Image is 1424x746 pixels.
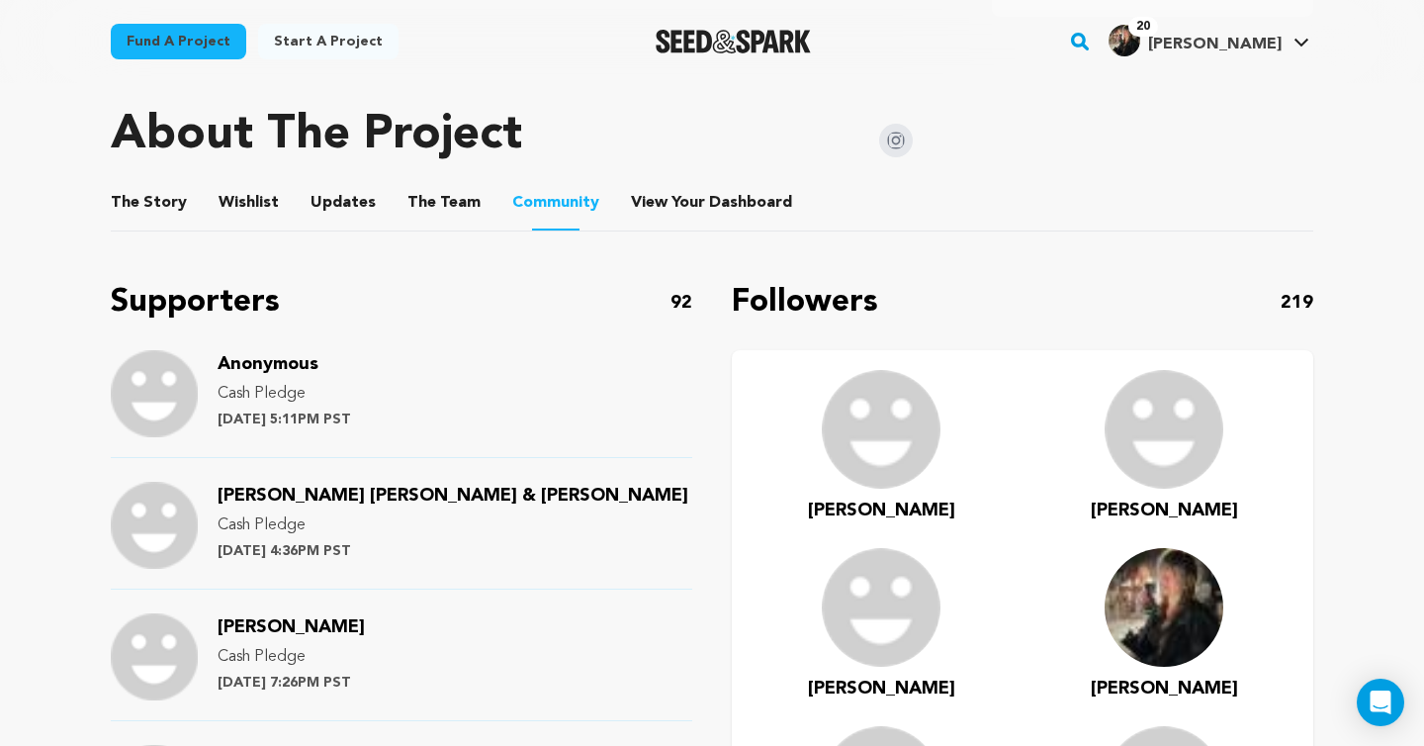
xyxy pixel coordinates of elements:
[631,191,796,215] a: ViewYourDashboard
[218,410,351,429] p: [DATE] 5:11PM PST
[808,675,955,702] a: [PERSON_NAME]
[218,355,318,373] span: Anonymous
[218,541,688,561] p: [DATE] 4:36PM PST
[879,124,913,157] img: Seed&Spark Instagram Icon
[732,279,878,326] p: Followers
[1281,289,1313,317] p: 219
[709,191,792,215] span: Dashboard
[1105,548,1223,667] img: a71ff16225df04d0.jpg
[512,191,599,215] span: Community
[822,370,940,489] img: user.png
[670,289,692,317] p: 92
[111,613,198,700] img: Support Image
[218,489,688,505] a: [PERSON_NAME] [PERSON_NAME] & [PERSON_NAME]
[218,357,318,373] a: Anonymous
[111,191,187,215] span: Story
[656,30,811,53] a: Seed&Spark Homepage
[1109,25,1282,56] div: Elise G.'s Profile
[218,620,365,636] a: [PERSON_NAME]
[258,24,399,59] a: Start a project
[111,350,198,437] img: Support Image
[822,548,940,667] img: user.png
[631,191,796,215] span: Your
[1105,370,1223,489] img: user.png
[407,191,481,215] span: Team
[1105,21,1313,56] a: Elise G.'s Profile
[219,191,279,215] span: Wishlist
[1109,25,1140,56] img: a71ff16225df04d0.jpg
[808,680,955,698] span: [PERSON_NAME]
[1128,17,1158,37] span: 20
[1148,37,1282,52] span: [PERSON_NAME]
[111,191,139,215] span: The
[1091,675,1238,702] a: [PERSON_NAME]
[1091,502,1238,519] span: [PERSON_NAME]
[218,487,688,505] span: [PERSON_NAME] [PERSON_NAME] & [PERSON_NAME]
[808,502,955,519] span: [PERSON_NAME]
[218,645,365,669] p: Cash Pledge
[656,30,811,53] img: Seed&Spark Logo Dark Mode
[218,618,365,636] span: [PERSON_NAME]
[1105,21,1313,62] span: Elise G.'s Profile
[218,382,351,406] p: Cash Pledge
[111,482,198,569] img: Support Image
[1091,680,1238,698] span: [PERSON_NAME]
[111,24,246,59] a: Fund a project
[1357,679,1404,726] div: Open Intercom Messenger
[218,673,365,693] p: [DATE] 7:26PM PST
[218,513,688,537] p: Cash Pledge
[111,279,280,326] p: Supporters
[808,497,955,524] a: [PERSON_NAME]
[407,191,436,215] span: The
[311,191,376,215] span: Updates
[111,112,522,159] h1: About The Project
[1091,497,1238,524] a: [PERSON_NAME]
